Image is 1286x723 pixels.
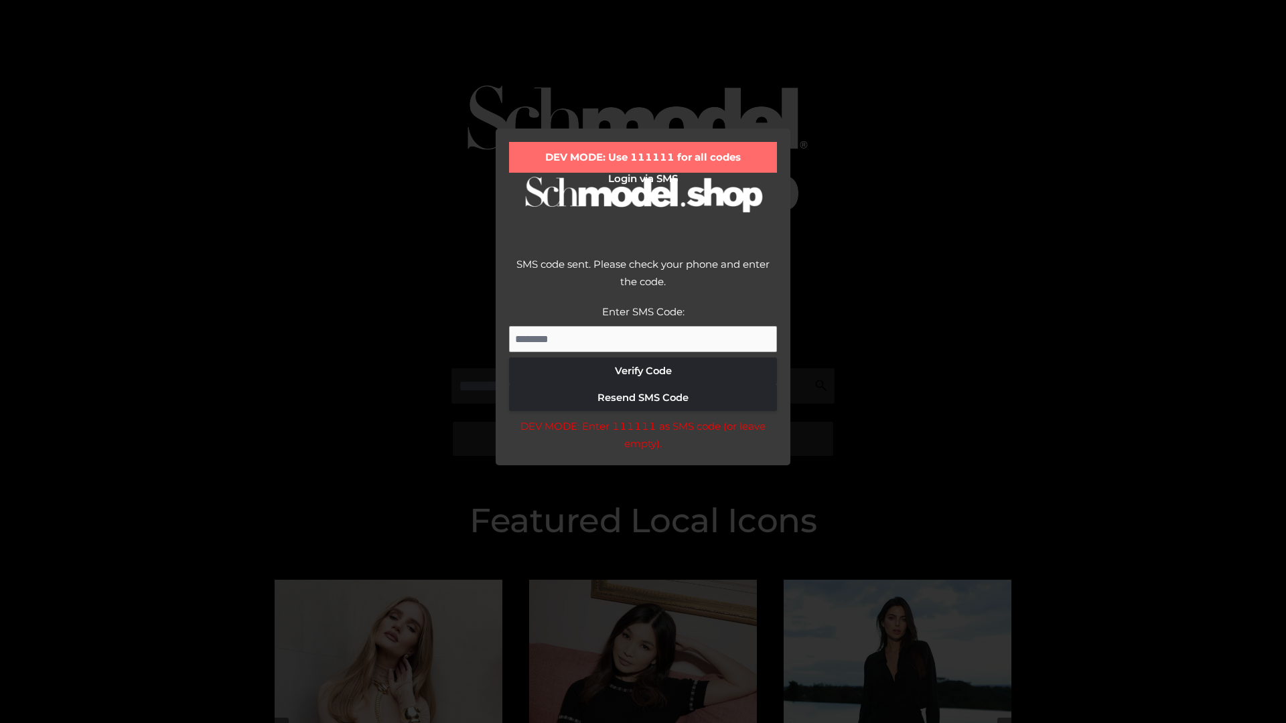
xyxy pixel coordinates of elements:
[509,173,777,185] h2: Login via SMS
[602,305,685,318] label: Enter SMS Code:
[509,256,777,303] div: SMS code sent. Please check your phone and enter the code.
[509,142,777,173] div: DEV MODE: Use 111111 for all codes
[509,357,777,384] button: Verify Code
[509,418,777,452] div: DEV MODE: Enter 111111 as SMS code (or leave empty).
[509,384,777,411] button: Resend SMS Code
